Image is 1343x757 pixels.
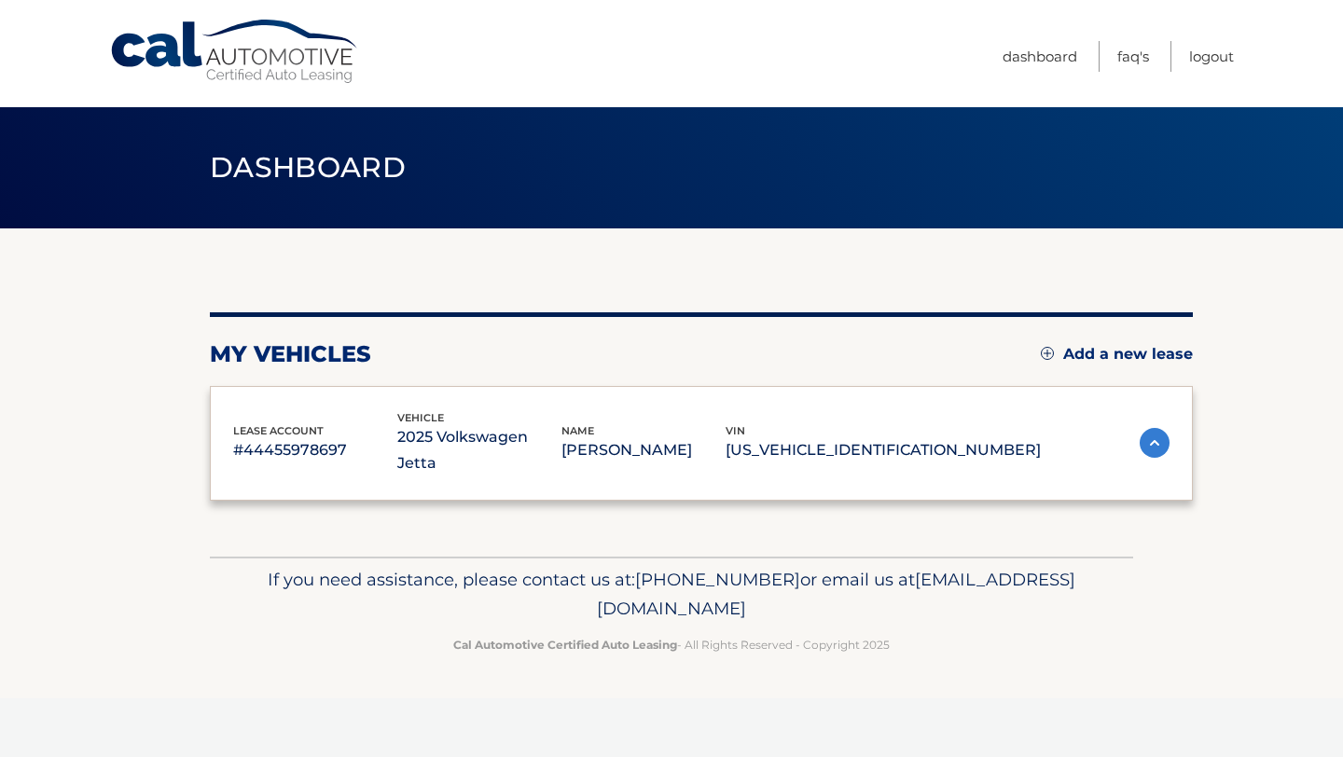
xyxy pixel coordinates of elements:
[561,437,726,463] p: [PERSON_NAME]
[222,635,1121,654] p: - All Rights Reserved - Copyright 2025
[210,150,406,185] span: Dashboard
[635,569,800,590] span: [PHONE_NUMBER]
[210,340,371,368] h2: my vehicles
[1041,345,1193,364] a: Add a new lease
[233,424,324,437] span: lease account
[1117,41,1149,72] a: FAQ's
[561,424,594,437] span: name
[222,565,1121,625] p: If you need assistance, please contact us at: or email us at
[726,437,1041,463] p: [US_VEHICLE_IDENTIFICATION_NUMBER]
[453,638,677,652] strong: Cal Automotive Certified Auto Leasing
[726,424,745,437] span: vin
[1003,41,1077,72] a: Dashboard
[1041,347,1054,360] img: add.svg
[1140,428,1170,458] img: accordion-active.svg
[109,19,361,85] a: Cal Automotive
[397,411,444,424] span: vehicle
[397,424,561,476] p: 2025 Volkswagen Jetta
[1189,41,1234,72] a: Logout
[233,437,397,463] p: #44455978697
